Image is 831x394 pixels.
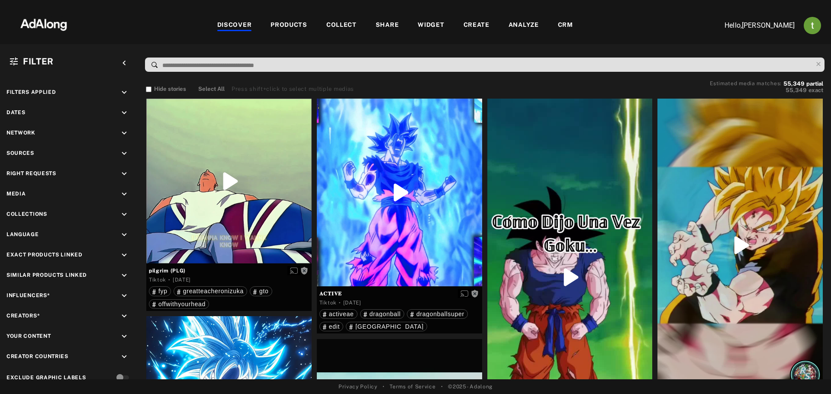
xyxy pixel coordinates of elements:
div: Tiktok [319,299,337,307]
div: CRM [558,20,573,31]
i: keyboard_arrow_down [119,332,129,341]
span: · [339,299,341,306]
i: keyboard_arrow_down [119,352,129,362]
button: Hide stories [146,85,186,93]
div: WIDGET [418,20,444,31]
div: COLLECT [326,20,357,31]
span: Rights not requested [300,267,308,273]
span: fyp [158,288,167,295]
span: © 2025 - Adalong [448,383,493,391]
i: keyboard_arrow_down [119,311,129,321]
i: keyboard_arrow_down [119,250,129,260]
span: Language [6,231,39,237]
span: Estimated media matches: [710,80,782,86]
div: ANALYZE [509,20,539,31]
span: Influencers* [6,292,50,298]
span: activeae [329,311,354,317]
img: ACg8ocJj1Mp6hOb8A41jL1uwSMxz7God0ICt0FEFk954meAQ=s96-c [804,17,821,34]
div: offwithyourhead [152,301,206,307]
span: gto [259,288,269,295]
div: activeae [323,311,354,317]
span: dragonballsuper [416,311,464,317]
span: Exact Products Linked [6,252,83,258]
button: Account settings [802,15,823,36]
div: edit [323,324,340,330]
i: keyboard_arrow_down [119,189,129,199]
a: Terms of Service [390,383,435,391]
span: 55,349 [783,80,805,87]
span: offwithyourhead [158,301,206,308]
span: Media [6,191,26,197]
span: Rights not requested [471,290,479,296]
button: 55,349partial [783,82,823,86]
div: Tiktok [149,276,166,284]
i: keyboard_arrow_down [119,210,129,219]
span: edit [329,323,340,330]
button: Enable diffusion on this media [458,289,471,298]
time: 2025-07-22T00:00:00.000Z [343,300,361,306]
span: [GEOGRAPHIC_DATA] [355,323,424,330]
span: Filter [23,56,54,67]
img: 63233d7d88ed69de3c212112c67096b6.png [6,11,82,37]
div: dragonballsuper [410,311,464,317]
div: PRODUCTS [271,20,307,31]
span: Filters applied [6,89,56,95]
span: pilgrim (PLG) [149,267,309,275]
div: dragonball [364,311,401,317]
a: Privacy Policy [338,383,377,391]
span: dragonball [370,311,401,317]
span: Creators* [6,313,40,319]
span: 𝐀𝐂𝐓𝐈𝐕𝐄 [319,290,480,298]
div: Press shift+click to select multiple medias [232,85,354,93]
span: 55,349 [786,87,807,93]
i: keyboard_arrow_down [119,230,129,240]
span: Network [6,130,35,136]
button: Enable diffusion on this media [287,266,300,275]
div: DISCOVER [217,20,252,31]
button: Select All [198,85,225,93]
i: keyboard_arrow_down [119,291,129,301]
div: Exclude Graphic Labels [6,374,86,381]
span: Similar Products Linked [6,272,87,278]
div: greatteacheronizuka [177,288,244,294]
span: Your Content [6,333,51,339]
time: 2025-07-25T00:00:00.000Z [173,277,191,283]
span: Right Requests [6,170,56,176]
span: • [383,383,385,391]
span: greatteacheronizuka [183,288,244,295]
span: Sources [6,150,34,156]
i: keyboard_arrow_down [119,108,129,118]
button: 55,349exact [710,86,823,95]
span: Collections [6,211,47,217]
div: fyp [152,288,167,294]
div: japan [349,324,424,330]
span: · [168,276,171,283]
div: gto [253,288,269,294]
i: keyboard_arrow_down [119,128,129,138]
i: keyboard_arrow_down [119,169,129,179]
p: Hello, [PERSON_NAME] [708,20,795,31]
i: keyboard_arrow_down [119,149,129,158]
i: keyboard_arrow_left [119,58,129,68]
span: Creator Countries [6,353,68,359]
span: • [441,383,443,391]
div: CREATE [464,20,490,31]
i: keyboard_arrow_down [119,88,129,97]
span: Dates [6,109,26,115]
div: SHARE [376,20,399,31]
i: keyboard_arrow_down [119,271,129,280]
